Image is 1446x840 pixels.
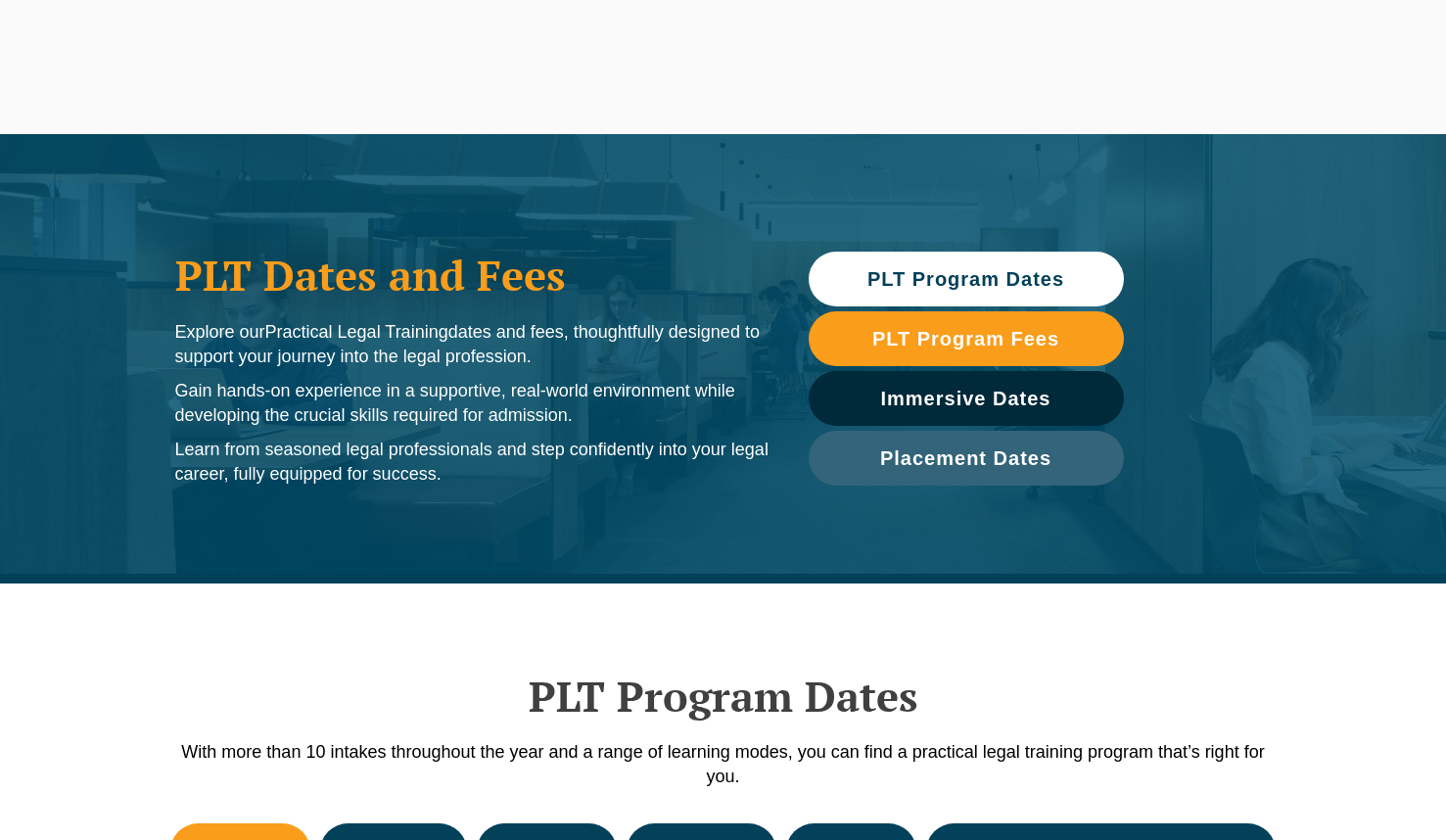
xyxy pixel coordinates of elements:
span: PLT Program Dates [867,269,1064,289]
p: Gain hands-on experience in a supportive, real-world environment while developing the crucial ski... [175,379,770,428]
p: Explore our dates and fees, thoughtfully designed to support your journey into the legal profession. [175,320,770,369]
span: Placement Dates [880,448,1051,468]
a: PLT Program Dates [809,252,1124,306]
p: Learn from seasoned legal professionals and step confidently into your legal career, fully equipp... [175,438,770,487]
span: Practical Legal Training [265,322,448,342]
p: With more than 10 intakes throughout the year and a range of learning modes, you can find a pract... [165,740,1282,789]
span: PLT Program Fees [872,329,1059,349]
h1: PLT Dates and Fees [175,251,770,300]
a: Placement Dates [809,431,1124,486]
h2: PLT Program Dates [165,672,1282,721]
a: Immersive Dates [809,371,1124,426]
span: Immersive Dates [881,389,1051,408]
a: PLT Program Fees [809,311,1124,366]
